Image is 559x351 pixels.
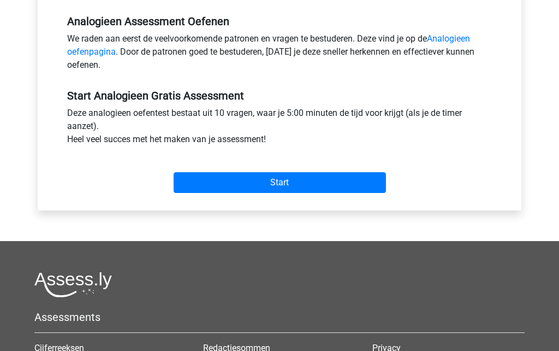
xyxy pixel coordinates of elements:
img: Assessly logo [34,272,112,298]
div: We raden aan eerst de veelvoorkomende patronen en vragen te bestuderen. Deze vind je op de . Door... [59,33,500,77]
h5: Analogieen Assessment Oefenen [67,15,492,28]
h5: Start Analogieen Gratis Assessment [67,90,492,103]
div: Deze analogieen oefentest bestaat uit 10 vragen, waar je 5:00 minuten de tijd voor krijgt (als je... [59,107,500,151]
h5: Assessments [34,311,525,324]
input: Start [174,173,386,194]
